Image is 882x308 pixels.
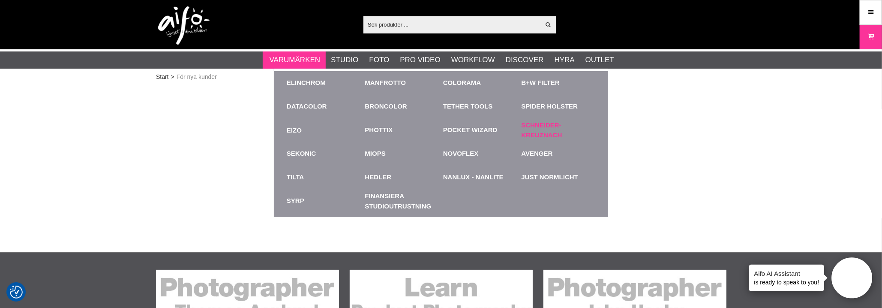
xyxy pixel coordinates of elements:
[365,125,393,135] a: Phottix
[443,149,479,159] a: Novoflex
[555,54,575,66] a: Hyra
[369,54,389,66] a: Foto
[522,102,578,112] a: Spider Holster
[287,78,326,88] a: Elinchrom
[331,54,358,66] a: Studio
[506,54,544,66] a: Discover
[10,286,23,299] img: Revisit consent button
[522,172,579,182] a: Just Normlicht
[443,102,493,112] a: Tether Tools
[287,149,316,159] a: Sekonic
[365,189,439,213] a: Finansiera Studioutrustning
[177,72,217,82] span: För nya kunder
[400,54,440,66] a: Pro Video
[287,118,361,142] a: EIZO
[365,149,386,159] a: Miops
[749,265,825,291] div: is ready to speak to you!
[156,72,169,82] a: Start
[365,102,407,112] a: Broncolor
[443,172,504,182] a: Nanlux - Nanlite
[522,149,553,159] a: Avenger
[754,269,819,278] h4: Aifo AI Assistant
[363,18,540,31] input: Sök produkter ...
[443,78,481,88] a: Colorama
[270,54,321,66] a: Varumärken
[451,54,495,66] a: Workflow
[522,121,596,140] a: Schneider-Kreuznach
[287,102,327,112] a: Datacolor
[287,172,304,182] a: TILTA
[287,196,304,206] a: Syrp
[158,6,210,45] img: logo.png
[365,78,406,88] a: Manfrotto
[10,284,23,300] button: Samtyckesinställningar
[443,125,498,135] a: Pocket Wizard
[585,54,614,66] a: Outlet
[171,72,174,82] span: >
[522,78,560,88] a: B+W Filter
[365,172,392,182] a: Hedler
